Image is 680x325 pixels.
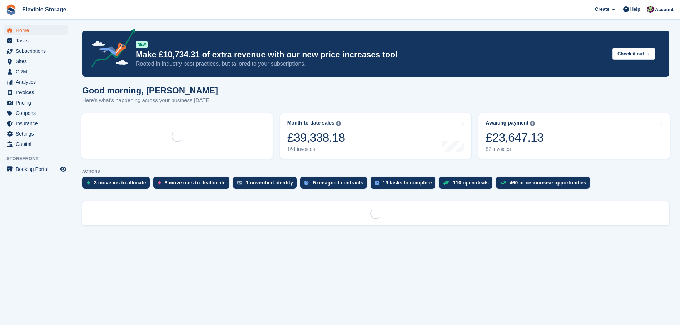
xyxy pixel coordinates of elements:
a: menu [4,36,68,46]
div: 5 unsigned contracts [313,180,363,186]
h1: Good morning, [PERSON_NAME] [82,86,218,95]
div: 8 move outs to deallocate [165,180,226,186]
span: Capital [16,139,59,149]
span: CRM [16,67,59,77]
span: Subscriptions [16,46,59,56]
a: menu [4,87,68,97]
a: menu [4,164,68,174]
span: Tasks [16,36,59,46]
a: menu [4,46,68,56]
img: contract_signature_icon-13c848040528278c33f63329250d36e43548de30e8caae1d1a13099fd9432cc5.svg [304,181,309,185]
div: 3 move ins to allocate [94,180,146,186]
a: Preview store [59,165,68,173]
div: 164 invoices [287,146,345,152]
span: Account [655,6,674,13]
a: 1 unverified identity [233,177,300,192]
div: £39,338.18 [287,130,345,145]
span: Coupons [16,108,59,118]
a: 3 move ins to allocate [82,177,153,192]
a: menu [4,77,68,87]
a: menu [4,67,68,77]
span: Home [16,25,59,35]
a: Flexible Storage [19,4,69,15]
div: Month-to-date sales [287,120,334,126]
span: Create [595,6,609,13]
a: 5 unsigned contracts [300,177,371,192]
a: 8 move outs to deallocate [153,177,233,192]
a: menu [4,25,68,35]
p: Make £10,734.31 of extra revenue with our new price increases tool [136,50,607,60]
img: task-75834270c22a3079a89374b754ae025e5fb1db73e45f91037f5363f120a921f8.svg [375,181,379,185]
a: menu [4,129,68,139]
img: icon-info-grey-7440780725fd019a000dd9b08b2336e03edf1995a4989e88bcd33f0948082b44.svg [336,121,341,126]
img: move_ins_to_allocate_icon-fdf77a2bb77ea45bf5b3d319d69a93e2d87916cf1d5bf7949dd705db3b84f3ca.svg [86,181,90,185]
a: menu [4,118,68,128]
a: menu [4,139,68,149]
div: 19 tasks to complete [383,180,432,186]
p: ACTIONS [82,169,669,174]
img: Rachael Fisher [647,6,654,13]
div: 460 price increase opportunities [510,180,586,186]
div: NEW [136,41,148,48]
a: 19 tasks to complete [371,177,439,192]
span: Analytics [16,77,59,87]
span: Booking Portal [16,164,59,174]
img: stora-icon-8386f47178a22dfd0bd8f6a31ec36ba5ce8667c1dd55bd0f319d3a0aa187defe.svg [6,4,16,15]
a: Awaiting payment £23,647.13 82 invoices [478,113,670,159]
a: 110 open deals [439,177,496,192]
p: Rooted in industry best practices, but tailored to your subscriptions. [136,60,607,68]
button: Check it out → [612,48,655,60]
a: menu [4,56,68,66]
div: 1 unverified identity [246,180,293,186]
img: price_increase_opportunities-93ffe204e8149a01c8c9dc8f82e8f89637d9d84a8eef4429ea346261dce0b2c0.svg [500,181,506,184]
p: Here's what's happening across your business [DATE] [82,96,218,105]
div: 82 invoices [486,146,543,152]
span: Storefront [6,155,71,162]
div: Awaiting payment [486,120,528,126]
a: 460 price increase opportunities [496,177,594,192]
a: Month-to-date sales £39,338.18 164 invoices [280,113,472,159]
span: Invoices [16,87,59,97]
img: move_outs_to_deallocate_icon-f764333ba52eb49d3ac5e1228854f67142a1ed5810a6f6cc68b1a99e826820c5.svg [158,181,161,185]
img: icon-info-grey-7440780725fd019a000dd9b08b2336e03edf1995a4989e88bcd33f0948082b44.svg [530,121,535,126]
img: verify_identity-adf6edd0f0f0b5bbfe63781bf79b02c33cf7c696d77639b501bdc392416b5a36.svg [237,181,242,185]
span: Settings [16,129,59,139]
div: £23,647.13 [486,130,543,145]
span: Help [630,6,640,13]
a: menu [4,98,68,108]
a: menu [4,108,68,118]
span: Insurance [16,118,59,128]
span: Pricing [16,98,59,108]
img: price-adjustments-announcement-icon-8257ccfd72463d97f412b2fc003d46551f7dbcb40ab6d574587a9cd5c0d94... [85,29,135,70]
span: Sites [16,56,59,66]
img: deal-1b604bf984904fb50ccaf53a9ad4b4a5d6e5aea283cecdc64d6e3604feb123c2.svg [443,180,449,185]
div: 110 open deals [453,180,488,186]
